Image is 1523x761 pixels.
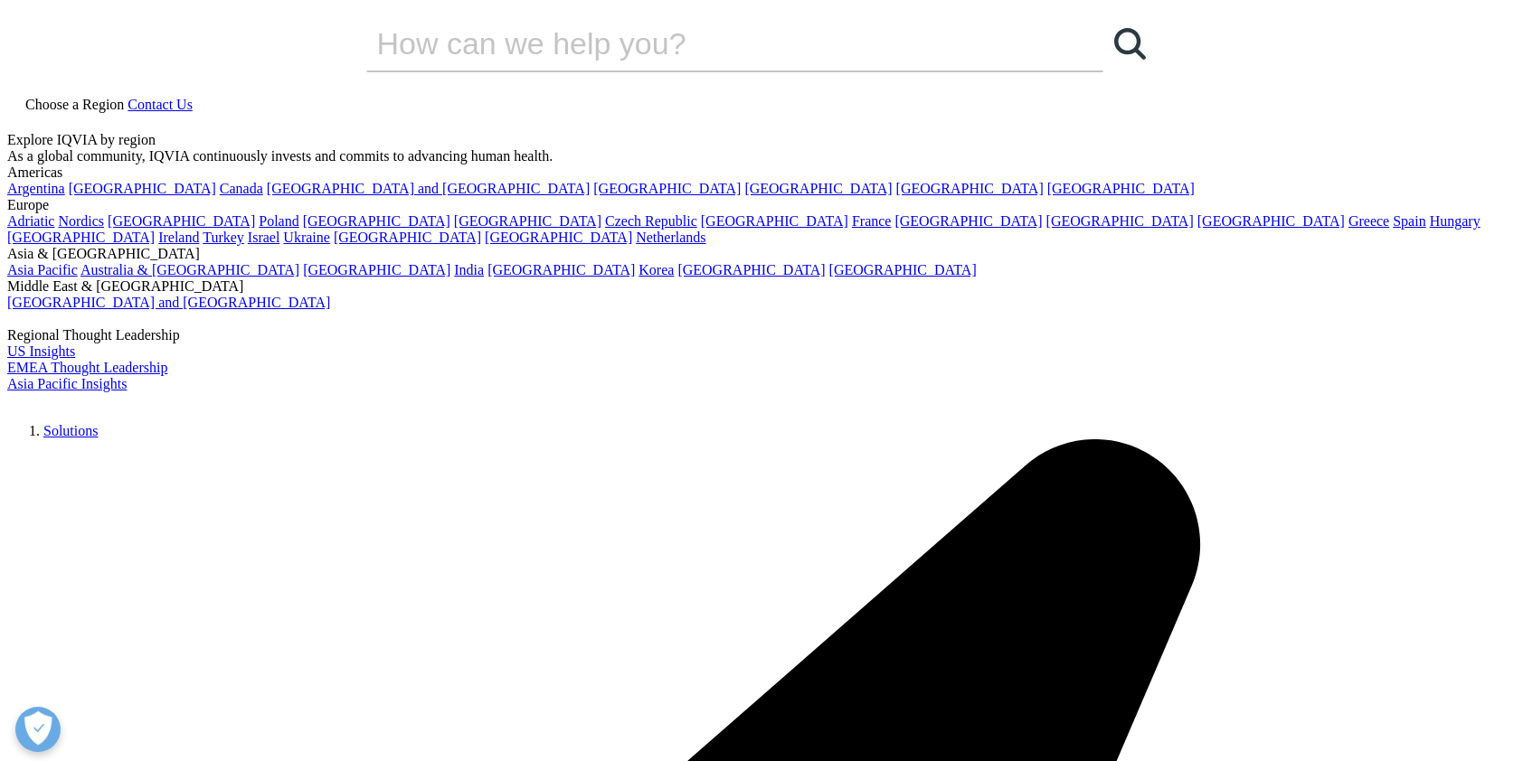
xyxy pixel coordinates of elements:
a: Australia & [GEOGRAPHIC_DATA] [80,262,299,277]
div: As a global community, IQVIA continuously invests and commits to advancing human health. [7,148,1516,164]
a: Adriatic [7,213,54,229]
a: [GEOGRAPHIC_DATA] and [GEOGRAPHIC_DATA] [7,295,330,310]
a: Asia Pacific Insights [7,376,127,391]
a: [GEOGRAPHIC_DATA] [677,262,825,277]
div: Regional Thought Leadership [7,327,1516,343]
a: [GEOGRAPHIC_DATA] [485,230,632,245]
svg: Search [1114,28,1146,60]
a: [GEOGRAPHIC_DATA] [108,213,255,229]
span: Choose a Region [25,97,124,112]
a: Search [1103,16,1158,70]
a: [GEOGRAPHIC_DATA] [7,230,155,245]
a: [GEOGRAPHIC_DATA] [593,181,741,196]
a: Asia Pacific [7,262,78,277]
a: Contact Us [128,97,193,112]
a: India [454,262,484,277]
a: [GEOGRAPHIC_DATA] [701,213,848,229]
a: Hungary [1430,213,1480,229]
a: [GEOGRAPHIC_DATA] [744,181,892,196]
a: [GEOGRAPHIC_DATA] [829,262,977,277]
a: Solutions [43,423,98,438]
a: [GEOGRAPHIC_DATA] [896,181,1044,196]
a: [GEOGRAPHIC_DATA] [303,262,450,277]
button: Open Preferences [15,707,61,752]
a: Canada [220,181,263,196]
a: Nordics [58,213,104,229]
a: [GEOGRAPHIC_DATA] [894,213,1042,229]
a: [GEOGRAPHIC_DATA] [1046,213,1194,229]
div: Americas [7,164,1516,181]
a: Argentina [7,181,65,196]
div: Europe [7,197,1516,213]
div: Middle East & [GEOGRAPHIC_DATA] [7,278,1516,295]
a: US Insights [7,343,75,359]
a: Poland [259,213,298,229]
a: Netherlands [636,230,705,245]
a: [GEOGRAPHIC_DATA] and [GEOGRAPHIC_DATA] [267,181,590,196]
a: [GEOGRAPHIC_DATA] [334,230,481,245]
a: Israel [248,230,280,245]
a: [GEOGRAPHIC_DATA] [487,262,635,277]
a: [GEOGRAPHIC_DATA] [1047,181,1195,196]
a: Ukraine [283,230,330,245]
a: Turkey [203,230,244,245]
a: France [852,213,892,229]
input: Search [366,16,1052,70]
div: Asia & [GEOGRAPHIC_DATA] [7,246,1516,262]
div: Explore IQVIA by region [7,132,1516,148]
a: Greece [1348,213,1389,229]
a: Ireland [158,230,199,245]
a: [GEOGRAPHIC_DATA] [1197,213,1345,229]
a: [GEOGRAPHIC_DATA] [303,213,450,229]
a: [GEOGRAPHIC_DATA] [69,181,216,196]
a: Czech Republic [605,213,697,229]
a: [GEOGRAPHIC_DATA] [454,213,601,229]
a: Korea [639,262,674,277]
a: EMEA Thought Leadership [7,360,167,375]
a: Spain [1393,213,1425,229]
